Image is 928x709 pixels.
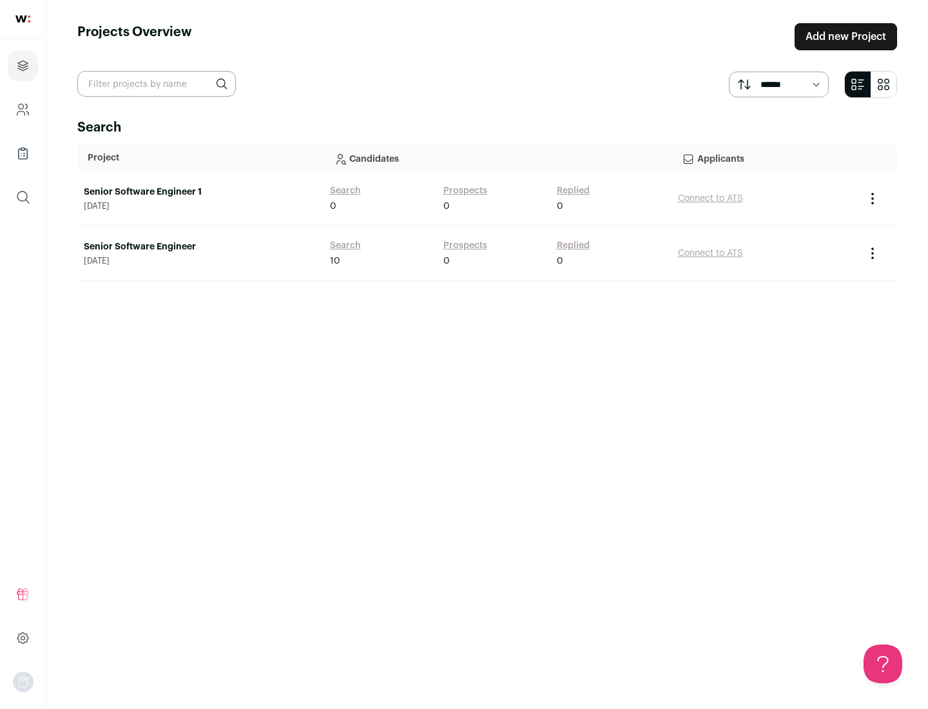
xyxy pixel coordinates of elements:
p: Project [88,151,313,164]
a: Search [330,184,361,197]
input: Filter projects by name [77,71,236,97]
a: Replied [557,184,590,197]
span: 0 [330,200,336,213]
h2: Search [77,119,897,137]
a: Connect to ATS [678,249,743,258]
button: Project Actions [865,246,880,261]
a: Senior Software Engineer [84,240,317,253]
h1: Projects Overview [77,23,192,50]
span: 10 [330,255,340,267]
a: Add new Project [795,23,897,50]
a: Projects [8,50,38,81]
span: [DATE] [84,256,317,266]
span: [DATE] [84,201,317,211]
a: Company and ATS Settings [8,94,38,125]
a: Senior Software Engineer 1 [84,186,317,199]
span: 0 [557,200,563,213]
span: 0 [557,255,563,267]
p: Applicants [682,145,848,171]
p: Candidates [334,145,661,171]
a: Company Lists [8,138,38,169]
a: Prospects [443,239,487,252]
button: Project Actions [865,191,880,206]
img: nopic.png [13,672,34,692]
a: Search [330,239,361,252]
button: Open dropdown [13,672,34,692]
a: Connect to ATS [678,194,743,203]
img: wellfound-shorthand-0d5821cbd27db2630d0214b213865d53afaa358527fdda9d0ea32b1df1b89c2c.svg [15,15,30,23]
a: Prospects [443,184,487,197]
span: 0 [443,200,450,213]
a: Replied [557,239,590,252]
iframe: Help Scout Beacon - Open [864,645,902,683]
span: 0 [443,255,450,267]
